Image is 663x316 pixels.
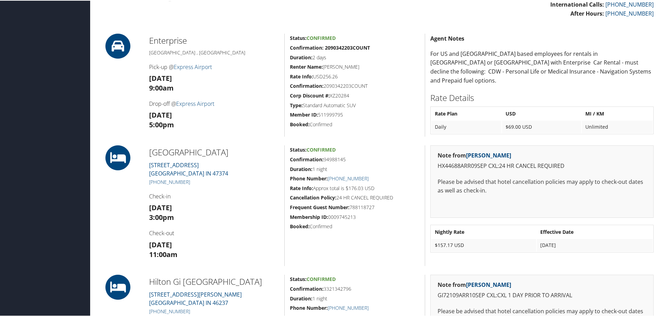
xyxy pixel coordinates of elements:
[438,280,511,288] strong: Note from
[290,184,420,191] h5: Approx total is $176.03 USD
[290,53,312,60] strong: Duration:
[290,275,307,282] strong: Status:
[290,101,420,108] h5: Standard Automatic SUV
[290,222,310,229] strong: Booked:
[570,9,604,17] strong: After Hours:
[149,73,172,82] strong: [DATE]
[149,307,190,314] a: [PHONE_NUMBER]
[290,53,420,60] h5: 2 days
[431,225,536,238] th: Nightly Rate
[290,72,420,79] h5: USD256.26
[537,225,653,238] th: Effective Date
[328,304,369,310] a: [PHONE_NUMBER]
[290,194,420,200] h5: 24 HR CANCEL REQUIRED
[431,238,536,251] td: $157.17 USD
[149,290,242,306] a: [STREET_ADDRESS][PERSON_NAME][GEOGRAPHIC_DATA] IN 46237
[149,49,279,55] h5: [GEOGRAPHIC_DATA] , [GEOGRAPHIC_DATA]
[149,161,228,177] a: [STREET_ADDRESS][GEOGRAPHIC_DATA] IN 47374
[149,34,279,46] h2: Enterprise
[290,174,328,181] strong: Phone Number:
[290,92,420,99] h5: XZ20284
[290,82,420,89] h5: 2090342203COUNT
[307,146,336,152] span: Confirmed
[290,155,324,162] strong: Confirmation:
[502,107,581,119] th: USD
[502,120,581,133] td: $69.00 USD
[431,120,501,133] td: Daily
[290,120,310,127] strong: Booked:
[290,63,420,70] h5: [PERSON_NAME]
[290,184,313,191] strong: Rate Info:
[582,120,653,133] td: Unlimited
[149,99,279,107] h4: Drop-off @
[149,275,279,287] h2: Hilton Gi [GEOGRAPHIC_DATA]
[430,34,464,42] strong: Agent Notes
[149,62,279,70] h4: Pick-up @
[290,72,313,79] strong: Rate Info:
[290,222,420,229] h5: Confirmed
[149,83,174,92] strong: 9:00am
[290,285,324,291] strong: Confirmation:
[290,111,420,118] h5: 511999795
[582,107,653,119] th: MI / KM
[149,178,190,185] a: [PHONE_NUMBER]
[605,9,654,17] a: [PHONE_NUMBER]
[174,62,212,70] a: Express Airport
[290,165,312,172] strong: Duration:
[290,304,328,310] strong: Phone Number:
[149,212,174,221] strong: 3:00pm
[149,202,172,212] strong: [DATE]
[149,192,279,199] h4: Check-in
[290,111,318,117] strong: Member ID:
[149,239,172,249] strong: [DATE]
[290,34,307,41] strong: Status:
[290,213,328,220] strong: Membership ID:
[290,82,324,88] strong: Confirmation:
[149,249,178,258] strong: 11:00am
[149,146,279,157] h2: [GEOGRAPHIC_DATA]
[290,194,336,200] strong: Cancellation Policy:
[290,92,330,98] strong: Corp Discount #:
[149,229,279,236] h4: Check-out
[430,91,654,103] h2: Rate Details
[290,155,420,162] h5: 94988145
[290,120,420,127] h5: Confirmed
[438,161,646,170] p: HX44688ARR09SEP CXL:24 HR CANCEL REQUIRED
[290,146,307,152] strong: Status:
[290,203,350,210] strong: Frequent Guest Number:
[466,280,511,288] a: [PERSON_NAME]
[290,285,420,292] h5: 3321342796
[290,165,420,172] h5: 1 night
[149,119,174,129] strong: 5:00pm
[149,110,172,119] strong: [DATE]
[176,99,214,107] a: Express Airport
[290,213,420,220] h5: 0009745213
[290,294,420,301] h5: 1 night
[290,63,323,69] strong: Renter Name:
[438,177,646,195] p: Please be advised that hotel cancellation policies may apply to check-out dates as well as check-in.
[466,151,511,159] a: [PERSON_NAME]
[307,34,336,41] span: Confirmed
[438,151,511,159] strong: Note from
[430,49,654,84] p: For US and [GEOGRAPHIC_DATA] based employees for rentals in [GEOGRAPHIC_DATA] or [GEOGRAPHIC_DATA...
[328,174,369,181] a: [PHONE_NUMBER]
[307,275,336,282] span: Confirmed
[290,294,312,301] strong: Duration:
[290,203,420,210] h5: 788118727
[290,101,303,108] strong: Type:
[431,107,501,119] th: Rate Plan
[290,44,370,50] strong: Confirmation: 2090342203COUNT
[438,290,646,299] p: GI72109ARR10SEP CXL:CXL 1 DAY PRIOR TO ARRIVAL
[537,238,653,251] td: [DATE]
